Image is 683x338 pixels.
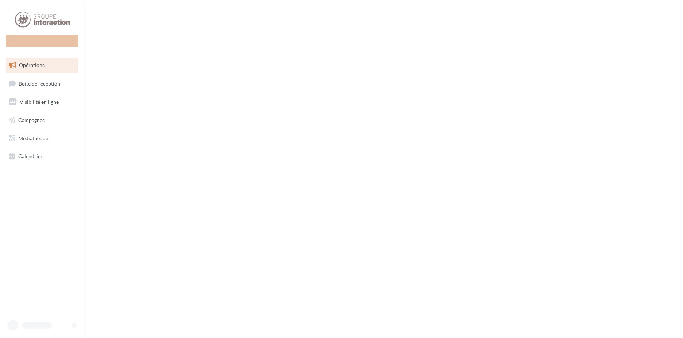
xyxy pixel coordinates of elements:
[20,99,59,105] span: Visibilité en ligne
[4,113,80,128] a: Campagnes
[4,94,80,110] a: Visibilité en ligne
[4,131,80,146] a: Médiathèque
[4,76,80,91] a: Boîte de réception
[18,135,48,141] span: Médiathèque
[4,58,80,73] a: Opérations
[19,62,45,68] span: Opérations
[18,117,45,123] span: Campagnes
[18,153,43,159] span: Calendrier
[4,149,80,164] a: Calendrier
[19,80,60,86] span: Boîte de réception
[6,35,78,47] div: Nouvelle campagne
